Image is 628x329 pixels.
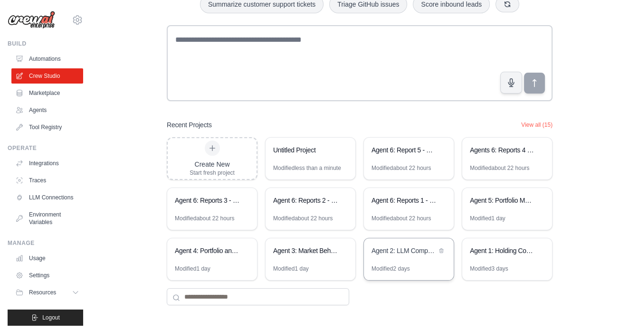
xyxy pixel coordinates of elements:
[273,145,338,155] div: Untitled Project
[273,215,333,222] div: Modified about 22 hours
[11,120,83,135] a: Tool Registry
[273,164,341,172] div: Modified less than a minute
[500,72,522,94] button: Click to speak your automation idea
[580,283,628,329] iframe: Chat Widget
[580,283,628,329] div: Widget de chat
[11,285,83,300] button: Resources
[8,239,83,247] div: Manage
[371,215,431,222] div: Modified about 22 hours
[8,40,83,47] div: Build
[521,121,552,129] button: View all (15)
[11,251,83,266] a: Usage
[11,190,83,205] a: LLM Connections
[273,246,338,255] div: Agent 3: Market Behavior Analytics Platform
[371,246,437,255] div: Agent 2: LLM Competitive Intelligence Automation
[167,120,212,130] h3: Recent Projects
[11,103,83,118] a: Agents
[437,246,446,255] button: Delete project
[175,265,210,273] div: Modified 1 day
[175,246,240,255] div: Agent 4: Portfolio and competitors table consolidator
[470,265,508,273] div: Modified 3 days
[470,246,535,255] div: Agent 1: Holding Company Structure Analyzer
[470,164,529,172] div: Modified about 22 hours
[470,145,535,155] div: Agents 6: Reports 4 - Portfolio Investment Roadmap Generator
[42,314,60,321] span: Logout
[371,196,437,205] div: Agent 6: Reports 1 - Portfolio Optimization - Automation 1: Initiative Lists
[29,289,56,296] span: Resources
[11,85,83,101] a: Marketplace
[190,169,235,177] div: Start fresh project
[190,160,235,169] div: Create New
[273,196,338,205] div: Agent 6: Reports 2 - Initiatives KPIs
[175,215,234,222] div: Modified about 22 hours
[11,156,83,171] a: Integrations
[8,144,83,152] div: Operate
[8,11,55,29] img: Logo
[470,215,505,222] div: Modified 1 day
[470,196,535,205] div: Agent 5: Portfolio Management Strategy Automation
[11,173,83,188] a: Traces
[175,196,240,205] div: Agent 6: Reports 3 - Portfolio Investment Optimization Reports Generator
[371,145,437,155] div: Agent 6: Report 5 - TSR and EVA overall impact
[11,207,83,230] a: Environment Variables
[8,310,83,326] button: Logout
[11,268,83,283] a: Settings
[11,68,83,84] a: Crew Studio
[371,164,431,172] div: Modified about 22 hours
[273,265,309,273] div: Modified 1 day
[371,265,410,273] div: Modified 2 days
[11,51,83,66] a: Automations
